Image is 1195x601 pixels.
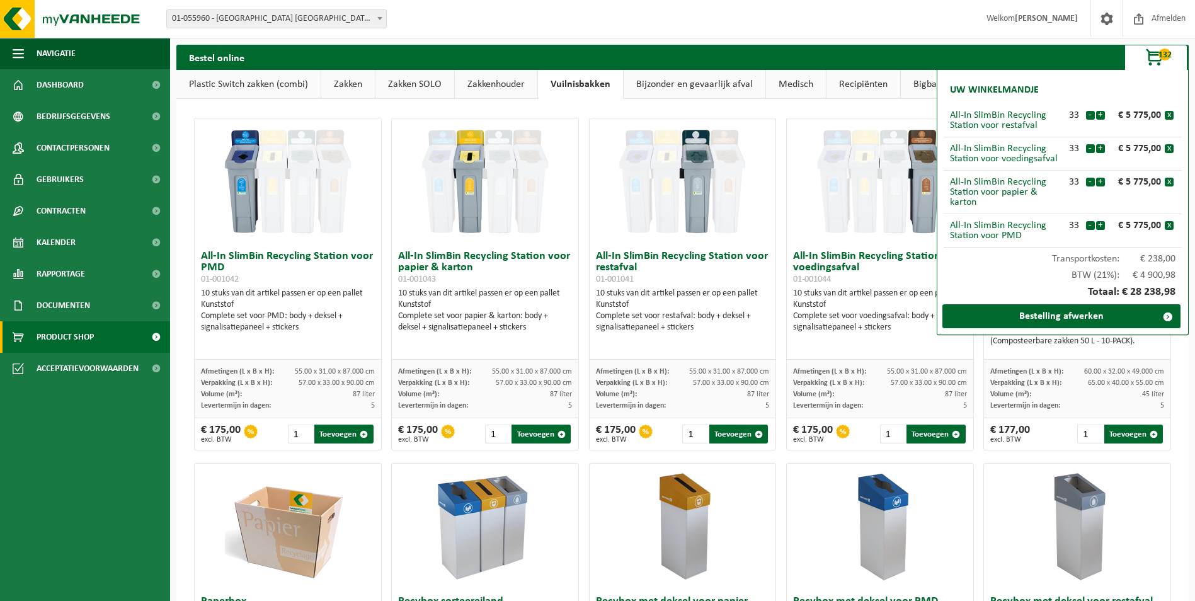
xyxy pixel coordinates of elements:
span: Afmetingen (L x B x H): [201,368,274,375]
img: 02-014091 [619,464,745,590]
input: 1 [880,425,905,444]
span: Verpakking (L x B x H): [201,379,272,387]
div: Totaal: [944,280,1182,304]
div: 33 [1063,144,1085,154]
span: Verpakking (L x B x H): [793,379,864,387]
a: Bigbags [901,70,958,99]
img: 01-000263 [225,464,351,590]
a: Medisch [766,70,826,99]
span: excl. BTW [398,436,438,444]
span: 57.00 x 33.00 x 90.00 cm [693,379,769,387]
span: Verpakking (L x B x H): [398,379,469,387]
span: Afmetingen (L x B x H): [398,368,471,375]
div: € 5 775,00 [1108,110,1165,120]
span: Verpakking (L x B x H): [596,379,667,387]
span: Volume (m³): [398,391,439,398]
span: 55.00 x 31.00 x 87.000 cm [887,368,967,375]
div: € 5 775,00 [1108,177,1165,187]
span: Afmetingen (L x B x H): [793,368,866,375]
span: Acceptatievoorwaarden [37,353,139,384]
span: Levertermijn in dagen: [596,402,666,409]
span: Levertermijn in dagen: [793,402,863,409]
div: All-In SlimBin Recycling Station voor voedingsafval [950,144,1063,164]
img: 02-014089 [1014,464,1140,590]
h3: All-In SlimBin Recycling Station voor PMD [201,251,375,285]
div: € 177,00 [990,425,1030,444]
h3: All-In SlimBin Recycling Station voor voedingsafval [793,251,967,285]
div: 33 [1063,110,1085,120]
span: 57.00 x 33.00 x 90.00 cm [496,379,572,387]
button: Toevoegen [709,425,768,444]
span: 5 [568,402,572,409]
span: Volume (m³): [990,391,1031,398]
span: Contracten [37,195,86,227]
span: 65.00 x 40.00 x 55.00 cm [1088,379,1164,387]
span: Navigatie [37,38,76,69]
span: excl. BTW [201,436,241,444]
h3: All-In SlimBin Recycling Station voor papier & karton [398,251,572,285]
span: Volume (m³): [201,391,242,398]
span: 55.00 x 31.00 x 87.000 cm [689,368,769,375]
span: 55.00 x 31.00 x 87.000 cm [295,368,375,375]
a: Zakkenhouder [455,70,537,99]
h2: Uw winkelmandje [944,76,1045,104]
input: 1 [1077,425,1102,444]
button: - [1086,221,1095,230]
span: 57.00 x 33.00 x 90.00 cm [299,379,375,387]
button: x [1165,221,1174,230]
span: excl. BTW [990,436,1030,444]
div: € 5 775,00 [1108,144,1165,154]
div: € 175,00 [793,425,833,444]
span: 132 [1158,49,1171,60]
input: 1 [485,425,510,444]
div: € 175,00 [596,425,636,444]
span: 01-055960 - ROCKWOOL BELGIUM NV - WIJNEGEM [166,9,387,28]
div: Transportkosten: [944,248,1182,264]
span: 5 [765,402,769,409]
div: 10 stuks van dit artikel passen er op een pallet [596,288,770,333]
span: 01-001044 [793,275,831,284]
strong: [PERSON_NAME] [1015,14,1078,23]
span: € 28 238,98 [1119,287,1176,298]
span: 01-001042 [201,275,239,284]
span: 55.00 x 31.00 x 87.000 cm [492,368,572,375]
div: All-In SlimBin Recycling Station voor restafval [950,110,1063,130]
span: Documenten [37,290,90,321]
span: € 238,00 [1119,254,1176,264]
img: 01-001044 [817,118,943,244]
button: Toevoegen [314,425,373,444]
span: 01-001043 [398,275,436,284]
span: Contactpersonen [37,132,110,164]
div: Kunststof [793,299,967,311]
div: Complete set voor voedingsafval: body + deksel + signalisatiepaneel + stickers [793,311,967,333]
span: Levertermijn in dagen: [398,402,468,409]
a: Plastic Switch zakken (combi) [176,70,321,99]
button: + [1096,111,1105,120]
div: Complete set voor PMD: body + deksel + signalisatiepaneel + stickers [201,311,375,333]
span: 45 liter [1142,391,1164,398]
span: Volume (m³): [596,391,637,398]
span: € 4 900,98 [1119,270,1176,280]
button: x [1165,178,1174,186]
button: x [1165,111,1174,120]
div: All-In SlimBin Recycling Station voor PMD [950,220,1063,241]
img: 01-001042 [225,118,351,244]
span: Afmetingen (L x B x H): [990,368,1063,375]
div: All-In SlimBin Recycling Station voor papier & karton [950,177,1063,207]
a: Bestelling afwerken [942,304,1181,328]
span: 57.00 x 33.00 x 90.00 cm [891,379,967,387]
span: 5 [1160,402,1164,409]
div: Complete set voor papier & karton: body + deksel + signalisatiepaneel + stickers [398,311,572,333]
span: Levertermijn in dagen: [201,402,271,409]
span: 01-055960 - ROCKWOOL BELGIUM NV - WIJNEGEM [167,10,386,28]
a: Bijzonder en gevaarlijk afval [624,70,765,99]
div: Complete set voor restafval: body + deksel + signalisatiepaneel + stickers [596,311,770,333]
span: 87 liter [945,391,967,398]
button: 132 [1124,45,1187,70]
span: Afmetingen (L x B x H): [596,368,669,375]
h2: Bestel online [176,45,257,69]
div: 10 stuks van dit artikel passen er op een pallet [793,288,967,333]
span: 87 liter [353,391,375,398]
span: Levertermijn in dagen: [990,402,1060,409]
button: + [1096,178,1105,186]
